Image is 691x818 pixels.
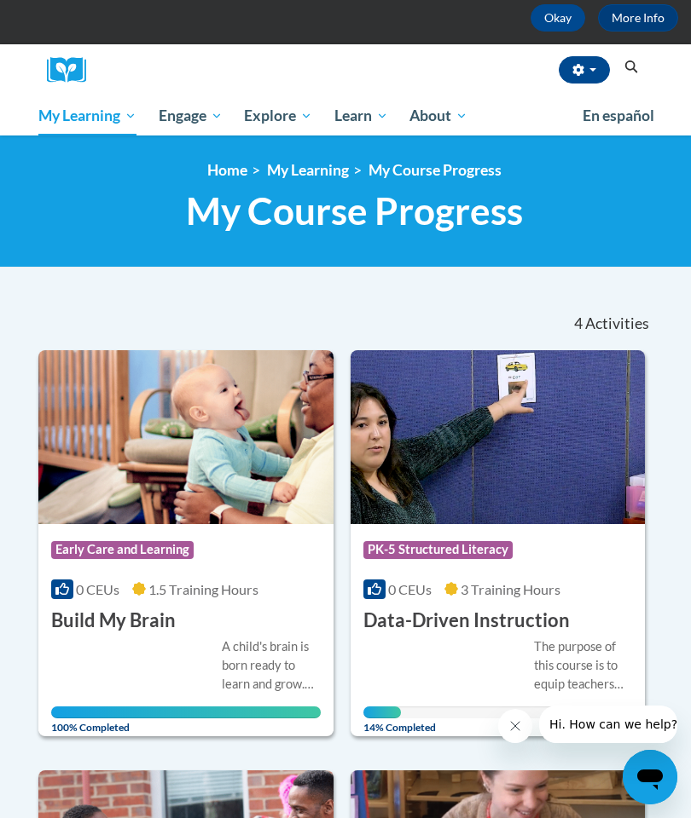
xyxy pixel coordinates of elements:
[38,350,334,524] img: Course Logo
[369,161,502,179] a: My Course Progress
[351,350,646,524] img: Course Logo
[233,96,323,135] a: Explore
[585,314,649,333] span: Activities
[539,706,677,743] iframe: Message from company
[148,581,258,597] span: 1.5 Training Hours
[598,4,678,32] a: More Info
[38,106,136,126] span: My Learning
[323,96,399,135] a: Learn
[559,56,610,84] button: Account Settings
[26,96,665,135] div: Main menu
[574,314,583,333] span: 4
[207,161,247,179] a: Home
[51,541,194,558] span: Early Care and Learning
[76,581,119,597] span: 0 CEUs
[363,706,401,718] div: Your progress
[351,350,646,736] a: Course LogoPK-5 Structured Literacy0 CEUs3 Training Hours Data-Driven InstructionThe purpose of t...
[27,96,148,135] a: My Learning
[363,706,401,734] span: 14% Completed
[51,706,321,734] span: 100% Completed
[531,4,585,32] button: Okay
[583,107,654,124] span: En español
[572,98,665,134] a: En español
[244,106,312,126] span: Explore
[534,637,633,694] div: The purpose of this course is to equip teachers with knowledge about data-driven instruction. The...
[159,106,223,126] span: Engage
[498,709,532,743] iframe: Close message
[618,57,644,78] button: Search
[363,541,513,558] span: PK-5 Structured Literacy
[623,750,677,804] iframe: Button to launch messaging window
[148,96,234,135] a: Engage
[51,608,176,634] h3: Build My Brain
[47,57,98,84] img: Logo brand
[222,637,321,694] div: A child's brain is born ready to learn and grow. We all have a role to play in making reading a r...
[334,106,388,126] span: Learn
[461,581,560,597] span: 3 Training Hours
[47,57,98,84] a: Cox Campus
[363,608,570,634] h3: Data-Driven Instruction
[51,706,321,718] div: Your progress
[399,96,479,135] a: About
[186,188,523,233] span: My Course Progress
[267,161,349,179] a: My Learning
[38,350,334,736] a: Course LogoEarly Care and Learning0 CEUs1.5 Training Hours Build My BrainA child's brain is born ...
[409,106,467,126] span: About
[388,581,432,597] span: 0 CEUs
